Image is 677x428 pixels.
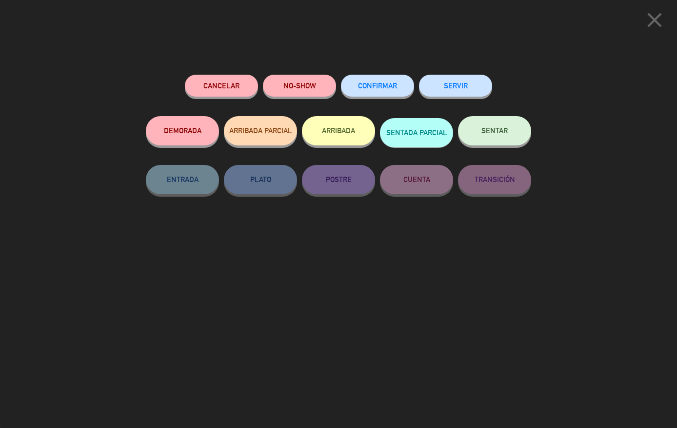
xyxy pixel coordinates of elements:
span: CONFIRMAR [358,82,397,90]
button: TRANSICIÓN [458,165,531,194]
button: Cancelar [185,75,258,97]
span: ARRIBADA PARCIAL [229,126,292,135]
button: ARRIBADA PARCIAL [224,116,297,145]
button: ENTRADA [146,165,219,194]
button: CONFIRMAR [341,75,414,97]
button: SENTADA PARCIAL [380,118,453,147]
button: CUENTA [380,165,453,194]
button: PLATO [224,165,297,194]
button: close [639,7,670,36]
button: DEMORADA [146,116,219,145]
i: close [642,8,667,32]
button: NO-SHOW [263,75,336,97]
button: SERVIR [419,75,492,97]
span: SENTAR [481,126,508,135]
button: SENTAR [458,116,531,145]
button: POSTRE [302,165,375,194]
button: ARRIBADA [302,116,375,145]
